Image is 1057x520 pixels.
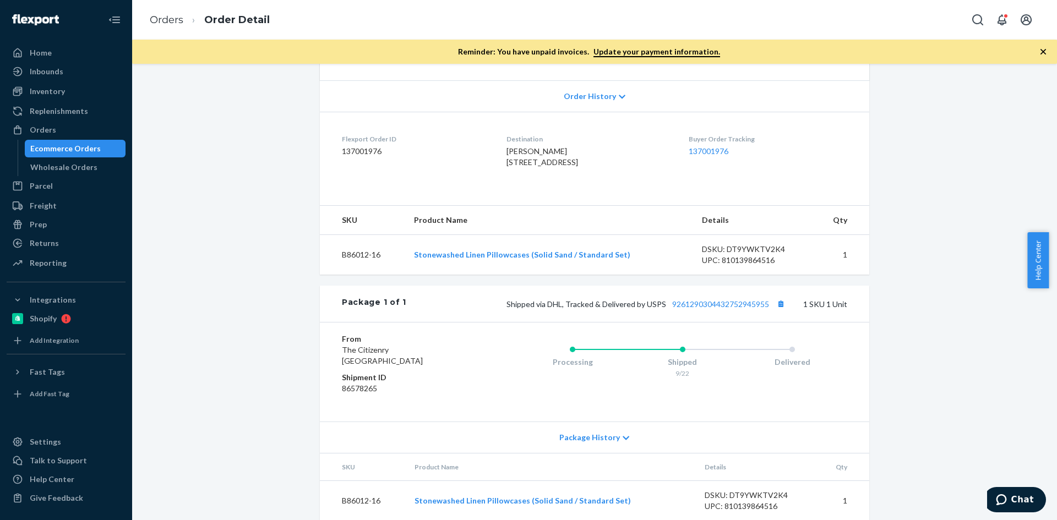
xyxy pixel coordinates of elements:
[991,9,1013,31] button: Open notifications
[414,250,630,259] a: Stonewashed Linen Pillowcases (Solid Sand / Standard Set)
[458,46,720,57] p: Reminder: You have unpaid invoices.
[30,492,83,503] div: Give Feedback
[7,254,126,272] a: Reporting
[320,453,406,481] th: SKU
[320,206,405,235] th: SKU
[7,452,126,469] button: Talk to Support
[342,345,423,365] span: The Citizenry [GEOGRAPHIC_DATA]
[7,63,126,80] a: Inbounds
[25,140,126,157] a: Ecommerce Orders
[7,310,126,327] a: Shopify
[7,332,126,349] a: Add Integration
[342,383,473,394] dd: 86578265
[7,234,126,252] a: Returns
[30,106,88,117] div: Replenishments
[342,146,489,157] dd: 137001976
[30,294,76,305] div: Integrations
[773,297,788,311] button: Copy tracking number
[7,83,126,100] a: Inventory
[7,177,126,195] a: Parcel
[737,357,847,368] div: Delivered
[593,47,720,57] a: Update your payment information.
[30,238,59,249] div: Returns
[30,143,101,154] div: Ecommerce Orders
[7,121,126,139] a: Orders
[7,291,126,309] button: Integrations
[320,235,405,275] td: B86012-16
[705,501,808,512] div: UPC: 810139864516
[702,244,805,255] div: DSKU: DT9YWKTV2K4
[693,206,814,235] th: Details
[7,102,126,120] a: Replenishments
[30,474,74,485] div: Help Center
[342,372,473,383] dt: Shipment ID
[406,453,696,481] th: Product Name
[30,313,57,324] div: Shopify
[30,86,65,97] div: Inventory
[1027,232,1049,288] button: Help Center
[7,433,126,451] a: Settings
[7,470,126,488] a: Help Center
[564,91,616,102] span: Order History
[30,389,69,398] div: Add Fast Tag
[672,299,769,309] a: 9261290304432752945955
[7,44,126,62] a: Home
[30,366,65,377] div: Fast Tags
[342,333,473,344] dt: From
[415,496,631,505] a: Stonewashed Linen Pillowcases (Solid Sand / Standard Set)
[30,180,53,191] div: Parcel
[689,146,728,156] a: 137001976
[30,436,61,447] div: Settings
[967,9,989,31] button: Open Search Box
[103,9,126,31] button: Close Navigation
[1015,9,1037,31] button: Open account menu
[517,357,628,368] div: Processing
[30,219,47,230] div: Prep
[7,216,126,233] a: Prep
[405,206,693,235] th: Product Name
[30,455,87,466] div: Talk to Support
[342,297,406,311] div: Package 1 of 1
[25,158,126,176] a: Wholesale Orders
[12,14,59,25] img: Flexport logo
[559,432,620,443] span: Package History
[814,235,869,275] td: 1
[628,369,738,378] div: 9/22
[30,336,79,345] div: Add Integration
[30,66,63,77] div: Inbounds
[30,200,57,211] div: Freight
[506,299,788,309] span: Shipped via DHL, Tracked & Delivered by USPS
[30,124,56,135] div: Orders
[705,490,808,501] div: DSKU: DT9YWKTV2K4
[30,47,52,58] div: Home
[696,453,817,481] th: Details
[702,255,805,266] div: UPC: 810139864516
[814,206,869,235] th: Qty
[506,134,671,144] dt: Destination
[506,146,578,167] span: [PERSON_NAME] [STREET_ADDRESS]
[30,162,97,173] div: Wholesale Orders
[406,297,847,311] div: 1 SKU 1 Unit
[150,14,183,26] a: Orders
[7,197,126,215] a: Freight
[7,363,126,381] button: Fast Tags
[30,258,67,269] div: Reporting
[817,453,869,481] th: Qty
[7,489,126,507] button: Give Feedback
[689,134,847,144] dt: Buyer Order Tracking
[7,385,126,403] a: Add Fast Tag
[141,4,279,36] ol: breadcrumbs
[342,134,489,144] dt: Flexport Order ID
[987,487,1046,514] iframe: Opens a widget where you can chat to one of our agents
[204,14,270,26] a: Order Detail
[628,357,738,368] div: Shipped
